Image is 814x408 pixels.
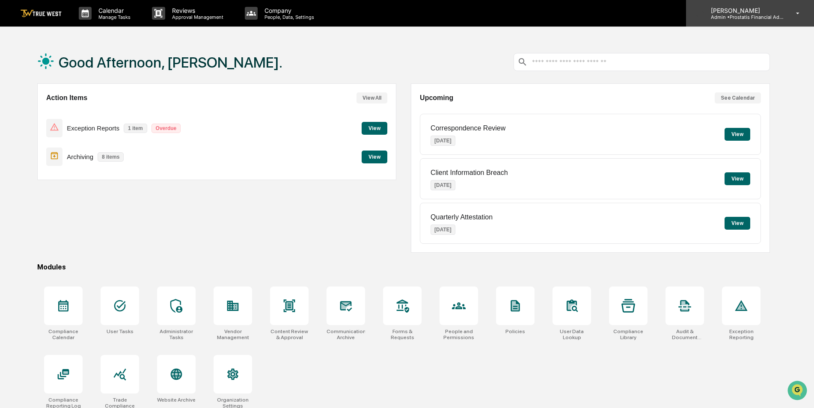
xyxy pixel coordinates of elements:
[21,9,62,18] img: logo
[146,68,156,78] button: Start new chat
[9,65,24,81] img: 1746055101610-c473b297-6a78-478c-a979-82029cc54cd1
[9,109,15,115] div: 🖐️
[270,328,309,340] div: Content Review & Approval
[85,145,104,151] span: Pylon
[725,217,750,230] button: View
[92,14,135,20] p: Manage Tasks
[165,14,228,20] p: Approval Management
[29,74,108,81] div: We're available if you need us!
[152,124,181,133] p: Overdue
[715,92,761,103] button: See Calendar
[431,124,505,132] p: Correspondence Review
[9,125,15,132] div: 🔎
[165,7,228,14] p: Reviews
[98,152,124,162] p: 8 items
[29,65,140,74] div: Start new chat
[214,328,252,340] div: Vendor Management
[5,121,57,136] a: 🔎Data Lookup
[17,124,54,133] span: Data Lookup
[431,136,455,146] p: [DATE]
[704,14,784,20] p: Admin • Prostatis Financial Advisors
[107,328,134,334] div: User Tasks
[665,328,704,340] div: Audit & Document Logs
[67,153,93,160] p: Archiving
[787,380,810,403] iframe: Open customer support
[157,328,196,340] div: Administrator Tasks
[505,328,525,334] div: Policies
[420,94,453,102] h2: Upcoming
[37,263,770,271] div: Modules
[431,169,508,177] p: Client Information Breach
[362,151,387,163] button: View
[356,92,387,103] button: View All
[258,14,318,20] p: People, Data, Settings
[17,108,55,116] span: Preclearance
[71,108,106,116] span: Attestations
[431,225,455,235] p: [DATE]
[46,94,87,102] h2: Action Items
[59,54,282,71] h1: Good Afternoon, [PERSON_NAME].
[553,328,591,340] div: User Data Lookup
[362,152,387,160] a: View
[9,18,156,32] p: How can we help?
[362,124,387,132] a: View
[722,328,761,340] div: Exception Reporting
[704,7,784,14] p: [PERSON_NAME]
[327,328,365,340] div: Communications Archive
[383,328,422,340] div: Forms & Requests
[67,124,119,132] p: Exception Reports
[431,180,455,190] p: [DATE]
[609,328,648,340] div: Compliance Library
[62,109,69,115] div: 🗄️
[431,213,493,221] p: Quarterly Attestation
[725,128,750,141] button: View
[59,104,110,120] a: 🗄️Attestations
[124,124,147,133] p: 1 item
[362,122,387,135] button: View
[258,7,318,14] p: Company
[157,397,196,403] div: Website Archive
[725,172,750,185] button: View
[44,328,83,340] div: Compliance Calendar
[440,328,478,340] div: People and Permissions
[92,7,135,14] p: Calendar
[5,104,59,120] a: 🖐️Preclearance
[60,145,104,151] a: Powered byPylon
